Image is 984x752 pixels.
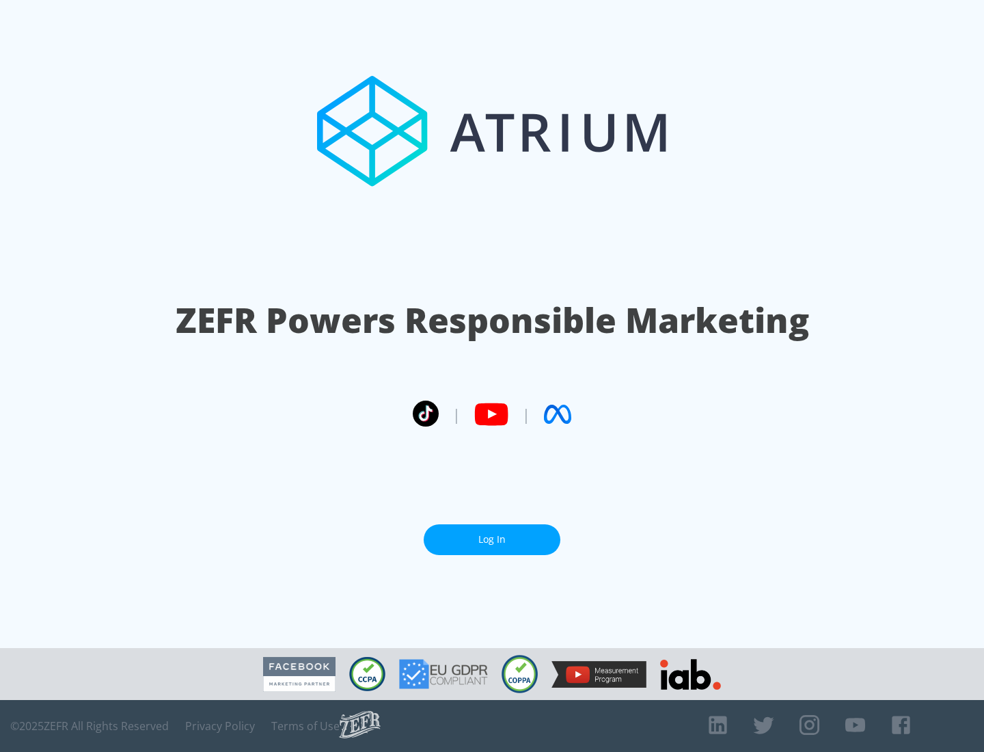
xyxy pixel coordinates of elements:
span: © 2025 ZEFR All Rights Reserved [10,719,169,733]
img: YouTube Measurement Program [551,661,646,688]
a: Log In [424,524,560,555]
img: GDPR Compliant [399,659,488,689]
img: IAB [660,659,721,690]
h1: ZEFR Powers Responsible Marketing [176,297,809,344]
span: | [522,404,530,425]
a: Terms of Use [271,719,340,733]
img: CCPA Compliant [349,657,385,691]
span: | [452,404,461,425]
img: COPPA Compliant [502,655,538,693]
img: Facebook Marketing Partner [263,657,336,692]
a: Privacy Policy [185,719,255,733]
